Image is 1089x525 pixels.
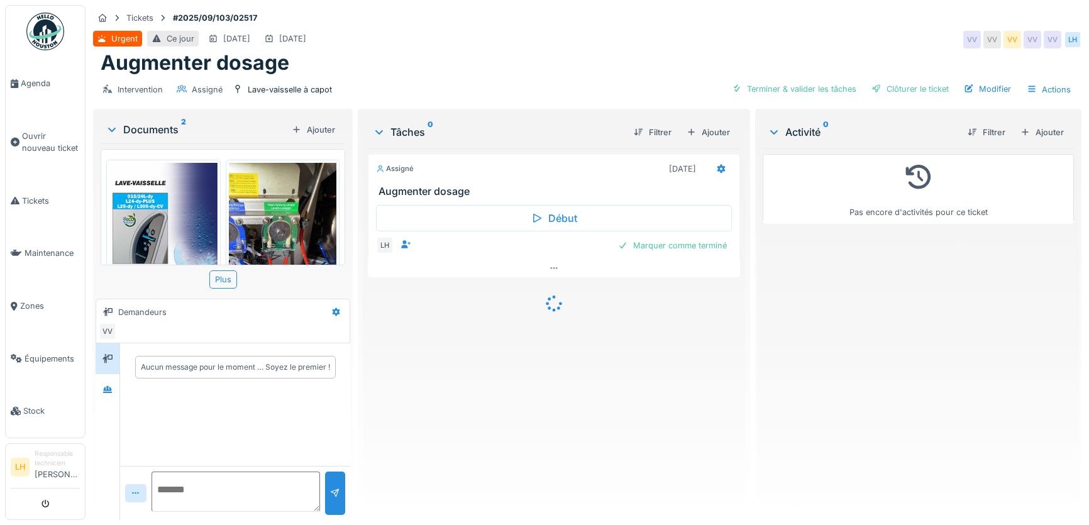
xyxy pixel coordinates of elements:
div: Intervention [118,84,163,96]
img: r39ln08ynut6e0w7kgtxxj0obmn2 [109,163,218,315]
a: LH Responsable technicien[PERSON_NAME] [11,449,80,489]
a: Zones [6,280,85,333]
sup: 2 [181,122,186,137]
span: Zones [20,300,80,312]
li: LH [11,458,30,477]
img: Badge_color-CXgf-gQk.svg [26,13,64,50]
div: [DATE] [223,33,250,45]
div: Tickets [126,12,153,24]
div: Clôturer le ticket [866,80,954,97]
span: Ouvrir nouveau ticket [22,130,80,154]
span: Stock [23,405,80,417]
a: Équipements [6,333,85,385]
div: Plus [209,270,237,289]
span: Maintenance [25,247,80,259]
div: Ce jour [167,33,194,45]
div: VV [963,31,981,48]
div: [DATE] [669,163,696,175]
div: Début [376,205,732,231]
div: Urgent [111,33,138,45]
div: VV [99,323,116,340]
sup: 0 [823,124,829,140]
div: [DATE] [279,33,306,45]
a: Agenda [6,57,85,110]
div: VV [983,31,1001,48]
div: VV [1003,31,1021,48]
div: Lave-vaisselle à capot [248,84,332,96]
strong: #2025/09/103/02517 [168,12,262,24]
div: Tâches [373,124,624,140]
span: Tickets [22,195,80,207]
div: Modifier [959,80,1016,97]
div: Activité [768,124,958,140]
div: LH [376,236,394,254]
li: [PERSON_NAME] [35,449,80,485]
div: VV [1024,31,1041,48]
a: Maintenance [6,227,85,280]
a: Stock [6,385,85,438]
div: Assigné [376,163,414,174]
h3: Augmenter dosage [379,185,734,197]
div: Ajouter [682,124,735,141]
a: Tickets [6,175,85,228]
div: Pas encore d'activités pour ce ticket [771,160,1066,218]
div: VV [1044,31,1061,48]
div: LH [1064,31,1081,48]
h1: Augmenter dosage [101,51,289,75]
div: Actions [1021,80,1076,99]
div: Ajouter [1015,124,1069,141]
span: Équipements [25,353,80,365]
div: Assigné [192,84,223,96]
div: Marquer comme terminé [613,237,732,254]
div: Ajouter [287,121,340,138]
div: Aucun message pour le moment … Soyez le premier ! [141,362,330,373]
img: 1pwz4t3jkjy1446ivf2c1xta5zl1 [229,163,337,355]
sup: 0 [428,124,433,140]
div: Filtrer [963,124,1010,141]
div: Terminer & valider les tâches [727,80,861,97]
div: Demandeurs [118,306,167,318]
span: Agenda [21,77,80,89]
div: Responsable technicien [35,449,80,468]
a: Ouvrir nouveau ticket [6,110,85,175]
div: Documents [106,122,287,137]
div: Filtrer [629,124,677,141]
